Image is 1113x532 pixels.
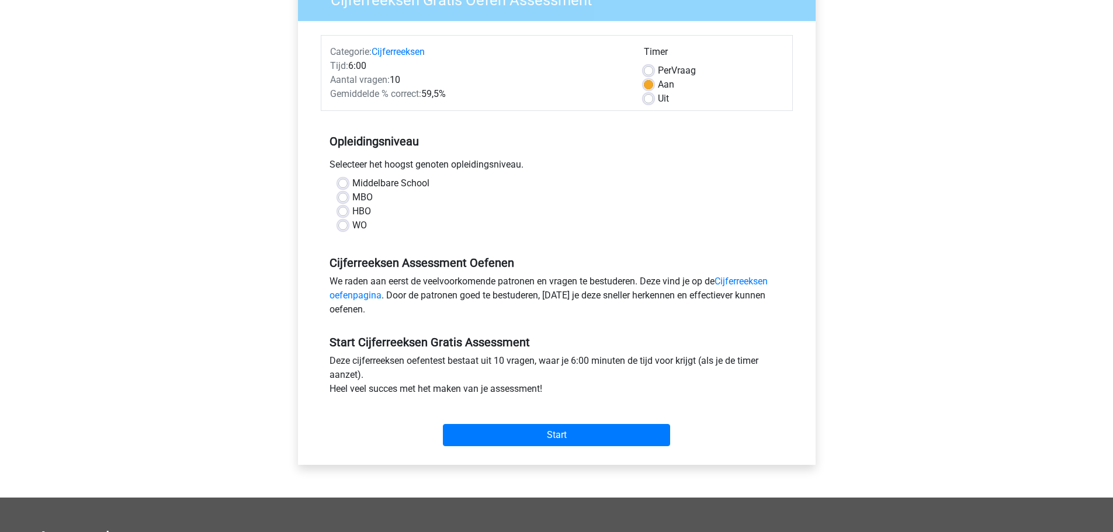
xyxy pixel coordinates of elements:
[443,424,670,446] input: Start
[321,87,635,101] div: 59,5%
[330,74,390,85] span: Aantal vragen:
[372,46,425,57] a: Cijferreeksen
[352,204,371,218] label: HBO
[352,190,373,204] label: MBO
[321,73,635,87] div: 10
[658,78,674,92] label: Aan
[352,218,367,232] label: WO
[321,59,635,73] div: 6:00
[321,354,793,401] div: Deze cijferreeksen oefentest bestaat uit 10 vragen, waar je 6:00 minuten de tijd voor krijgt (als...
[330,256,784,270] h5: Cijferreeksen Assessment Oefenen
[321,274,793,321] div: We raden aan eerst de veelvoorkomende patronen en vragen te bestuderen. Deze vind je op de . Door...
[658,64,696,78] label: Vraag
[644,45,783,64] div: Timer
[330,88,421,99] span: Gemiddelde % correct:
[321,158,793,176] div: Selecteer het hoogst genoten opleidingsniveau.
[330,335,784,349] h5: Start Cijferreeksen Gratis Assessment
[658,92,669,106] label: Uit
[330,60,348,71] span: Tijd:
[330,46,372,57] span: Categorie:
[330,130,784,153] h5: Opleidingsniveau
[658,65,671,76] span: Per
[352,176,429,190] label: Middelbare School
